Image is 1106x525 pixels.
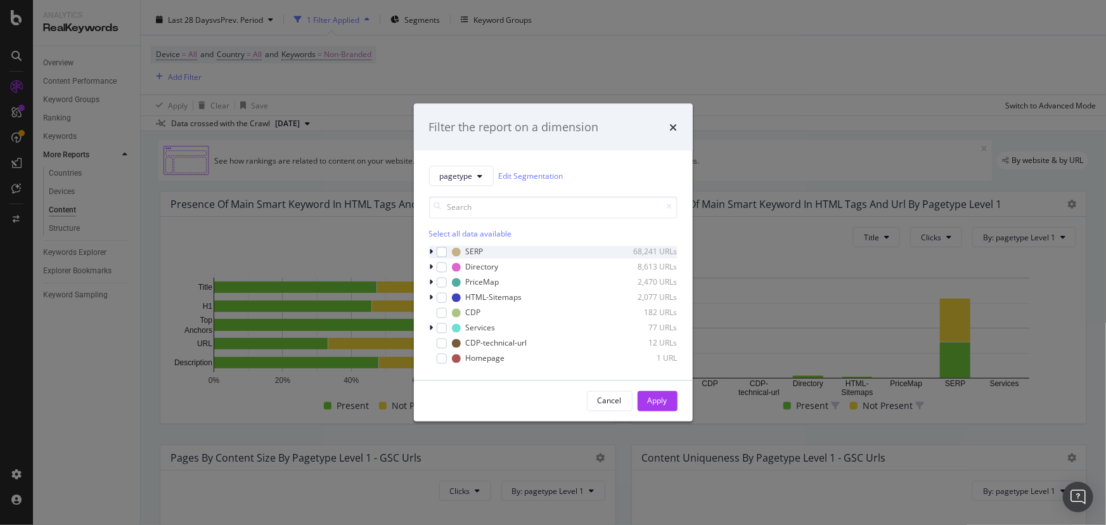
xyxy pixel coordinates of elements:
[615,338,678,349] div: 12 URLs
[598,396,622,406] div: Cancel
[466,262,499,273] div: Directory
[587,391,633,411] button: Cancel
[499,169,563,183] a: Edit Segmentation
[414,104,693,422] div: modal
[466,353,505,364] div: Homepage
[615,292,678,303] div: 2,077 URLs
[466,338,527,349] div: CDP-technical-url
[615,308,678,318] div: 182 URLs
[615,262,678,273] div: 8,613 URLs
[615,353,678,364] div: 1 URL
[466,308,481,318] div: CDP
[429,228,678,239] div: Select all data available
[466,292,522,303] div: HTML-Sitemaps
[429,196,678,218] input: Search
[429,119,599,136] div: Filter the report on a dimension
[466,277,499,288] div: PriceMap
[648,396,667,406] div: Apply
[440,171,473,181] span: pagetype
[615,247,678,257] div: 68,241 URLs
[615,323,678,334] div: 77 URLs
[466,247,484,257] div: SERP
[466,323,496,334] div: Services
[429,165,494,186] button: pagetype
[615,277,678,288] div: 2,470 URLs
[1063,482,1093,512] div: Open Intercom Messenger
[670,119,678,136] div: times
[638,391,678,411] button: Apply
